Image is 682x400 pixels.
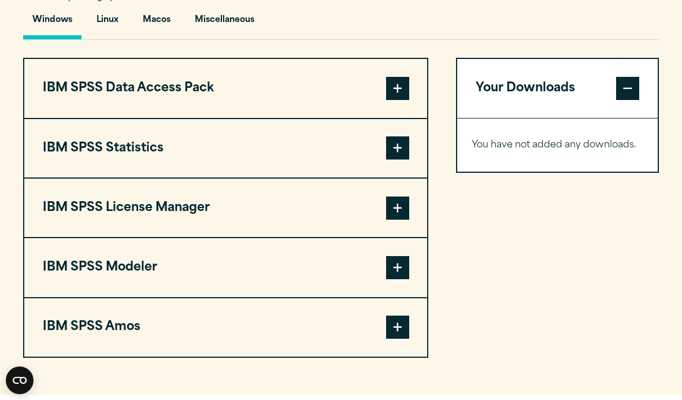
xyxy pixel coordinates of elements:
[457,118,658,172] div: Your Downloads
[23,6,81,39] button: Windows
[24,179,427,237] button: IBM SPSS License Manager
[24,59,427,117] button: IBM SPSS Data Access Pack
[24,119,427,177] button: IBM SPSS Statistics
[134,6,180,39] button: Macos
[457,59,658,117] button: Your Downloads
[472,137,644,154] p: You have not added any downloads.
[24,238,427,297] button: IBM SPSS Modeler
[186,6,264,39] button: Miscellaneous
[6,366,34,394] button: Open CMP widget
[24,298,427,357] button: IBM SPSS Amos
[87,6,128,39] button: Linux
